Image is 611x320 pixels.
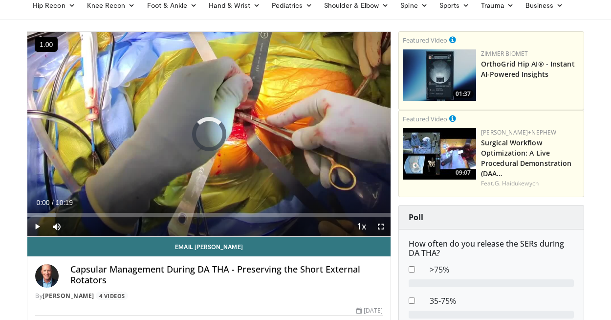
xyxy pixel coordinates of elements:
[481,138,571,178] a: Surgical Workflow Optimization: A Live Procedural Demonstration (DAA…
[56,199,73,206] span: 10:19
[481,179,580,188] div: Feat.
[27,237,391,256] a: Email [PERSON_NAME]
[35,264,59,288] img: Avatar
[371,217,391,236] button: Fullscreen
[481,49,528,58] a: Zimmer Biomet
[47,217,66,236] button: Mute
[96,292,128,300] a: 4 Videos
[35,292,383,300] div: By
[403,49,476,101] img: 51d03d7b-a4ba-45b7-9f92-2bfbd1feacc3.150x105_q85_crop-smart_upscale.jpg
[27,217,47,236] button: Play
[403,128,476,180] a: 09:07
[422,264,581,275] dd: >75%
[356,306,383,315] div: [DATE]
[403,114,447,123] small: Featured Video
[351,217,371,236] button: Playback Rate
[481,128,556,137] a: [PERSON_NAME]+Nephew
[27,213,391,217] div: Progress Bar
[495,179,539,187] a: G. Haidukewych
[481,59,575,79] a: OrthoGrid Hip AI® - Instant AI-Powered Insights
[422,295,581,307] dd: 35-75%
[52,199,54,206] span: /
[43,292,94,300] a: [PERSON_NAME]
[403,36,447,45] small: Featured Video
[27,32,391,237] video-js: Video Player
[36,199,49,206] span: 0:00
[453,90,474,98] span: 01:37
[403,128,476,180] img: bcfc90b5-8c69-4b20-afee-af4c0acaf118.150x105_q85_crop-smart_upscale.jpg
[409,212,423,223] strong: Poll
[70,264,383,285] h4: Capsular Management During DA THA - Preserving the Short External Rotators
[409,239,574,258] h6: How often do you release the SERs during DA THA?
[403,49,476,101] a: 01:37
[453,168,474,177] span: 09:07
